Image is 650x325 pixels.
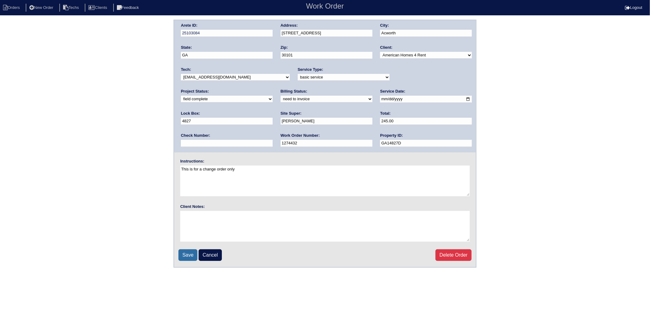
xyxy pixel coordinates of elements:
[181,67,191,72] label: Tech:
[181,23,197,28] label: Arete ID:
[625,5,642,10] a: Logout
[380,111,390,116] label: Total:
[281,23,298,28] label: Address:
[298,67,323,72] label: Service Type:
[180,159,204,164] label: Instructions:
[113,4,144,12] li: Feedback
[380,133,403,138] label: Property ID:
[281,133,320,138] label: Work Order Number:
[281,89,307,94] label: Billing Status:
[380,23,389,28] label: City:
[181,89,209,94] label: Project Status:
[59,4,84,12] li: Techs
[178,249,197,261] input: Save
[380,89,405,94] label: Service Date:
[59,5,84,10] a: Techs
[281,45,288,50] label: Zip:
[181,45,192,50] label: State:
[85,5,112,10] a: Clients
[380,45,392,50] label: Client:
[435,249,472,261] a: Delete Order
[181,133,210,138] label: Check Number:
[281,111,302,116] label: Site Super:
[26,5,58,10] a: New Order
[180,166,470,196] textarea: This is for a change order only
[180,204,205,209] label: Client Notes:
[85,4,112,12] li: Clients
[281,30,372,37] input: Enter a location
[199,249,222,261] a: Cancel
[26,4,58,12] li: New Order
[181,111,200,116] label: Lock Box:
